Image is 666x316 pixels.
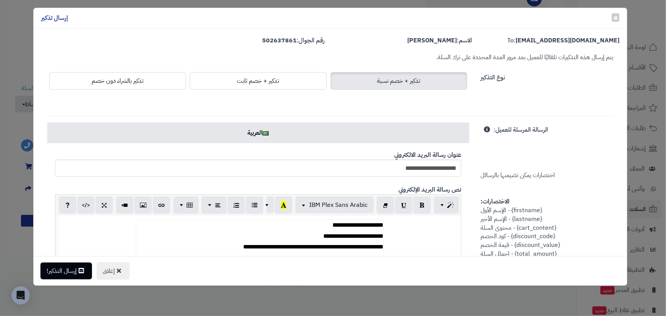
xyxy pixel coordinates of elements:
small: يتم إرسال هذه التذكيرات تلقائيًا للعميل بعد مرور المدة المحددة على ترك السلة. [436,53,613,62]
h4: إرسال تذكير [41,14,68,23]
span: IBM Plex Sans Arabic [309,200,368,210]
b: عنوان رسالة البريد الالكتروني [394,150,461,160]
span: تذكير بالشراء دون خصم [92,76,144,85]
strong: الاختصارات: [481,197,510,206]
label: نوع التذكير [481,70,505,82]
label: To: [507,36,619,45]
span: تذكير + خصم ثابت [237,76,279,85]
label: الرسالة المرسلة للعميل: [493,123,548,134]
b: نص رسالة البريد الإلكتروني [398,185,461,194]
strong: [EMAIL_ADDRESS][DOMAIN_NAME] [516,36,619,45]
label: الاسم: [407,36,472,45]
span: × [613,12,618,23]
label: رقم الجوال: [263,36,325,45]
span: اختصارات يمكن تضيمنها بالرسائل {firstname} - الإسم الأول {lastname} - الإسم الأخير {cart_content}... [481,125,564,284]
a: العربية [47,123,469,143]
span: تذكير + خصم نسبة [377,76,420,85]
img: ar.png [263,131,269,135]
button: إرسال التذكير! [40,263,92,279]
div: Open Intercom Messenger [11,286,30,305]
strong: [PERSON_NAME] [407,36,457,45]
strong: 502637861 [263,36,297,45]
button: إغلاق [97,262,130,280]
